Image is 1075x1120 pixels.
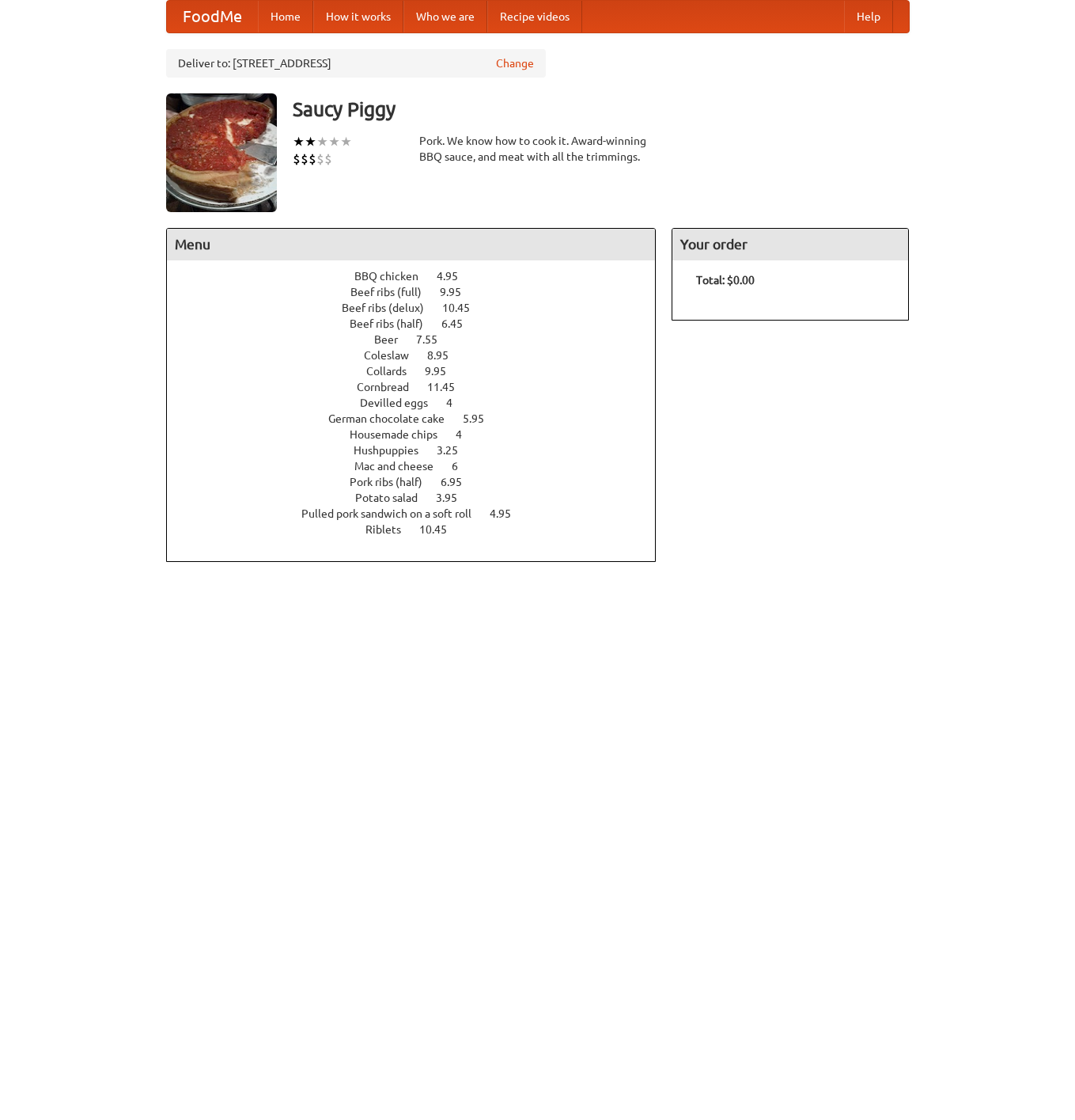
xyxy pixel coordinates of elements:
[328,412,460,425] span: German chocolate cake
[316,150,324,168] li: $
[355,492,486,504] a: Potato salad 3.95
[258,1,313,32] a: Home
[437,444,474,457] span: 3.25
[441,317,479,330] span: 6.45
[441,476,478,488] span: 6.95
[366,365,422,378] span: Collards
[403,1,487,32] a: Who we are
[490,507,527,520] span: 4.95
[350,428,491,441] a: Housemade chips 4
[844,1,893,32] a: Help
[374,333,467,346] a: Beer 7.55
[340,133,352,150] li: ★
[672,229,908,260] h4: Your order
[419,523,463,536] span: 10.45
[313,1,403,32] a: How it works
[442,302,486,314] span: 10.45
[354,270,434,283] span: BBQ chicken
[456,428,478,441] span: 4
[301,507,540,520] a: Pulled pork sandwich on a soft roll 4.95
[324,150,332,168] li: $
[354,270,487,283] a: BBQ chicken 4.95
[425,365,462,378] span: 9.95
[364,349,425,362] span: Coleslaw
[446,397,468,409] span: 4
[463,412,500,425] span: 5.95
[496,55,534,71] a: Change
[354,460,487,473] a: Mac and cheese 6
[308,150,316,168] li: $
[293,133,305,150] li: ★
[440,286,477,298] span: 9.95
[364,349,478,362] a: Coleslaw 8.95
[342,302,499,314] a: Beef ribs (delux) 10.45
[357,381,484,393] a: Cornbread 11.45
[342,302,440,314] span: Beef ribs (delux)
[293,93,910,125] h3: Saucy Piggy
[328,133,340,150] li: ★
[419,133,657,165] div: Pork. We know how to cook it. Award-winning BBQ sauce, and meat with all the trimmings.
[293,150,301,168] li: $
[350,317,492,330] a: Beef ribs (half) 6.45
[354,444,487,457] a: Hushpuppies 3.25
[365,523,476,536] a: Riblets 10.45
[374,333,414,346] span: Beer
[357,381,425,393] span: Cornbread
[360,397,482,409] a: Devilled eggs 4
[354,444,434,457] span: Hushpuppies
[350,286,490,298] a: Beef ribs (full) 9.95
[365,523,417,536] span: Riblets
[452,460,474,473] span: 6
[350,476,491,488] a: Pork ribs (half) 6.95
[696,274,755,287] b: Total: $0.00
[328,412,513,425] a: German chocolate cake 5.95
[166,49,546,78] div: Deliver to: [STREET_ADDRESS]
[166,93,277,212] img: angular.jpg
[366,365,475,378] a: Collards 9.95
[437,270,474,283] span: 4.95
[355,492,433,504] span: Potato salad
[350,286,437,298] span: Beef ribs (full)
[350,428,453,441] span: Housemade chips
[427,349,464,362] span: 8.95
[301,507,487,520] span: Pulled pork sandwich on a soft roll
[167,1,258,32] a: FoodMe
[316,133,328,150] li: ★
[360,397,444,409] span: Devilled eggs
[350,317,439,330] span: Beef ribs (half)
[436,492,473,504] span: 3.95
[416,333,453,346] span: 7.55
[487,1,582,32] a: Recipe videos
[427,381,471,393] span: 11.45
[305,133,316,150] li: ★
[354,460,449,473] span: Mac and cheese
[167,229,656,260] h4: Menu
[301,150,308,168] li: $
[350,476,438,488] span: Pork ribs (half)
